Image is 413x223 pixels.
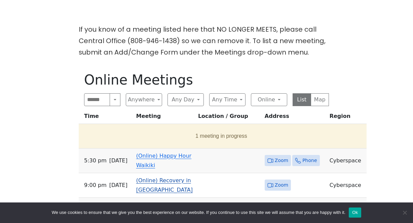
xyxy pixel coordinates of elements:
[109,156,127,165] span: [DATE]
[251,93,287,106] button: Online
[327,198,367,222] td: Cyberspace
[195,198,262,222] td: (Online) A Spiritual Awakening
[134,112,195,124] th: Meeting
[349,208,361,218] button: Ok
[126,93,162,106] button: Anywhere
[52,209,345,216] span: We use cookies to ensure that we give you the best experience on our website. If you continue to ...
[81,127,361,146] button: 1 meeting in progress
[109,181,127,190] span: [DATE]
[302,156,317,165] span: Phone
[79,24,334,58] p: If you know of a meeting listed here that NO LONGER MEETS, please call Central Office (808-946-14...
[79,112,134,124] th: Time
[84,181,107,190] span: 9:00 PM
[195,112,262,124] th: Location / Group
[327,112,367,124] th: Region
[167,93,204,106] button: Any Day
[84,156,107,165] span: 5:30 PM
[327,173,367,198] td: Cyberspace
[275,156,288,165] span: Zoom
[262,112,327,124] th: Address
[275,181,288,189] span: Zoom
[401,209,408,216] span: No
[311,93,329,106] button: Map
[136,202,187,218] a: (Online) A Spiritual Awakening
[293,93,311,106] button: List
[84,93,110,106] input: Search
[136,153,191,168] a: (Online) Happy Hour Waikiki
[84,72,329,88] h1: Online Meetings
[209,93,246,106] button: Any Time
[327,149,367,173] td: Cyberspace
[136,177,193,193] a: (Online) Recovery in [GEOGRAPHIC_DATA]
[110,93,120,106] button: Search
